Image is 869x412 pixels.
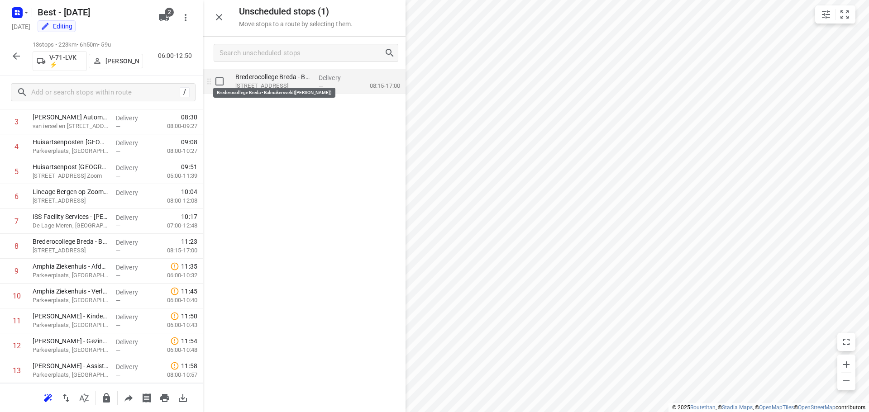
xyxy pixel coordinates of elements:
p: Delivery [116,238,149,247]
p: Delivery [116,114,149,123]
p: Huisartsenpost Bergen op Zoom(Annette van der Heijden) [33,162,109,171]
p: 08:00-10:27 [153,147,197,156]
p: Boerhaaveplein 1, Bergen Op Zoom [33,171,109,180]
p: 08:15-17:00 [355,81,400,90]
a: Stadia Maps [722,404,753,411]
span: 08:30 [181,113,197,122]
p: 05:00-11:39 [153,171,197,180]
span: — [116,322,120,329]
p: Parkeerplaats, [GEOGRAPHIC_DATA] [33,370,109,379]
span: — [116,223,120,229]
p: ISS Facility Services - [PERSON_NAME] [PERSON_NAME]([PERSON_NAME]) [33,212,109,221]
p: 08:00-09:27 [153,122,197,131]
svg: Late [170,287,179,296]
p: Delivery [116,138,149,147]
span: 09:51 [181,162,197,171]
span: — [116,347,120,354]
button: Map settings [817,5,835,24]
p: Amphia Ziekenhuis - Kinderafdeling MG27(Gerliene Buitelaar) [33,312,109,321]
button: Lock route [97,389,115,407]
p: Huisartsenposten West-Brabant (Amphia Ziekenhuis)(Susanne Jansen) [33,137,109,147]
button: Fit zoom [836,5,854,24]
svg: Late [170,361,179,370]
p: Delivery [116,313,149,322]
p: Delivery [116,288,149,297]
span: Print route [156,393,174,402]
p: 08:15-17:00 [153,246,197,255]
svg: Late [170,312,179,321]
button: [PERSON_NAME] [89,54,143,68]
span: Print shipping labels [138,393,156,402]
p: 08:00-10:57 [153,370,197,379]
h5: Rename [34,5,151,19]
span: — [116,148,120,155]
span: 10:04 [181,187,197,196]
span: Select [210,72,229,90]
h5: Unscheduled stops ( 1 ) [239,6,353,17]
span: Reverse route [57,393,75,402]
p: Blankenweg 2, Bergen Op Zoom [33,196,109,205]
span: — [116,173,120,180]
li: © 2025 , © , © © contributors [672,404,865,411]
a: OpenStreetMap [798,404,836,411]
p: Delivery [116,213,149,222]
div: 9 [14,267,19,275]
p: De Lage Meren, [GEOGRAPHIC_DATA] [33,221,109,230]
span: 11:54 [181,336,197,346]
button: More [177,9,195,27]
svg: Late [170,336,179,346]
span: Reoptimize route [39,393,57,402]
div: 7 [14,217,19,226]
p: [PERSON_NAME] [105,57,139,65]
a: Routetitan [690,404,716,411]
p: 06:00-10:48 [153,346,197,355]
span: — [116,372,120,379]
p: Amphia Ziekenhuis - Gezinssuites MG30(Jacqueline de Jong) [33,336,109,346]
span: — [116,297,120,304]
div: 4 [14,142,19,151]
span: — [116,272,120,279]
button: V-71-LVK ⚡ [33,51,87,71]
span: 11:35 [181,262,197,271]
p: Move stops to a route by selecting them. [239,20,353,28]
p: Parkeerplaats, [GEOGRAPHIC_DATA] [33,346,109,355]
a: OpenMapTiles [759,404,794,411]
div: 8 [14,242,19,251]
svg: Late [170,262,179,271]
div: 13 [13,366,21,375]
p: 06:00-10:43 [153,321,197,330]
p: Delivery [116,188,149,197]
div: 6 [14,192,19,201]
span: — [116,123,120,130]
p: [STREET_ADDRESS] [33,246,109,255]
span: 11:45 [181,287,197,296]
p: Delivery [116,337,149,346]
p: 13 stops • 223km • 6h50m • 59u [33,41,143,49]
span: 2 [165,8,174,17]
p: [STREET_ADDRESS] [235,81,311,90]
p: Parkeerplaats, [GEOGRAPHIC_DATA] [33,296,109,305]
h5: Project date [8,21,34,32]
p: Parkeerplaats, [GEOGRAPHIC_DATA] [33,147,109,156]
p: Lineage Bergen op Zoom BV(Souad Itim) [33,187,109,196]
p: Parkeerplaats, [GEOGRAPHIC_DATA] [33,321,109,330]
p: 07:00-12:48 [153,221,197,230]
p: Van Mossel Automotive Group(Loes Akkermans) [33,113,109,122]
span: — [116,198,120,204]
span: Share route [119,393,138,402]
span: 10:17 [181,212,197,221]
p: Delivery [116,263,149,272]
div: Search [384,47,398,58]
span: 11:50 [181,312,197,321]
button: 2 [155,9,173,27]
p: 06:00-10:32 [153,271,197,280]
div: 10 [13,292,21,300]
div: 12 [13,341,21,350]
div: 3 [14,118,19,126]
div: grid [203,69,406,411]
p: Amphia Ziekenhuis - Verloskamer MG29(Christel vd Vloet) [33,287,109,296]
p: Amphia Ziekenhuis - Afdeling IC(Annet Niemantsverdriet) [33,262,109,271]
div: / [180,87,190,97]
button: Close [210,8,228,26]
input: Search unscheduled stops [220,46,384,60]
